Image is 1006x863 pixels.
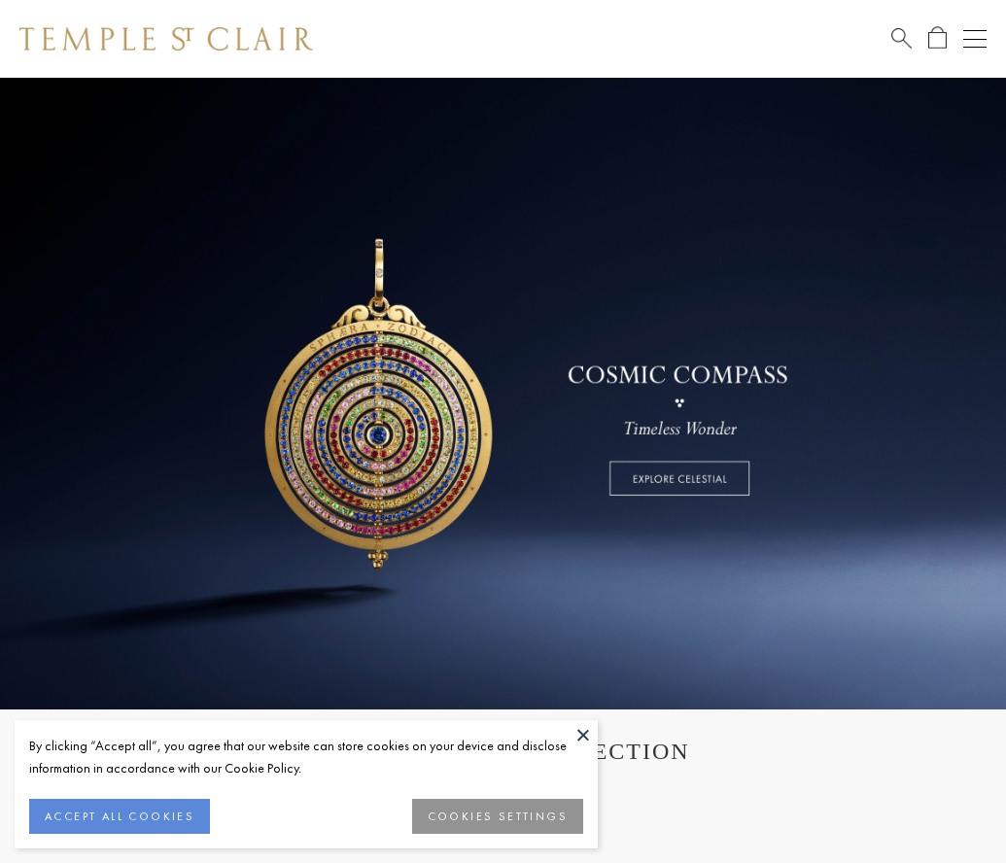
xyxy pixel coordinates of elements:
button: Open navigation [963,27,987,51]
button: ACCEPT ALL COOKIES [29,799,210,834]
a: Open Shopping Bag [928,26,947,51]
div: By clicking “Accept all”, you agree that our website can store cookies on your device and disclos... [29,735,583,779]
a: Search [891,26,912,51]
img: Temple St. Clair [19,27,313,51]
button: COOKIES SETTINGS [412,799,583,834]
